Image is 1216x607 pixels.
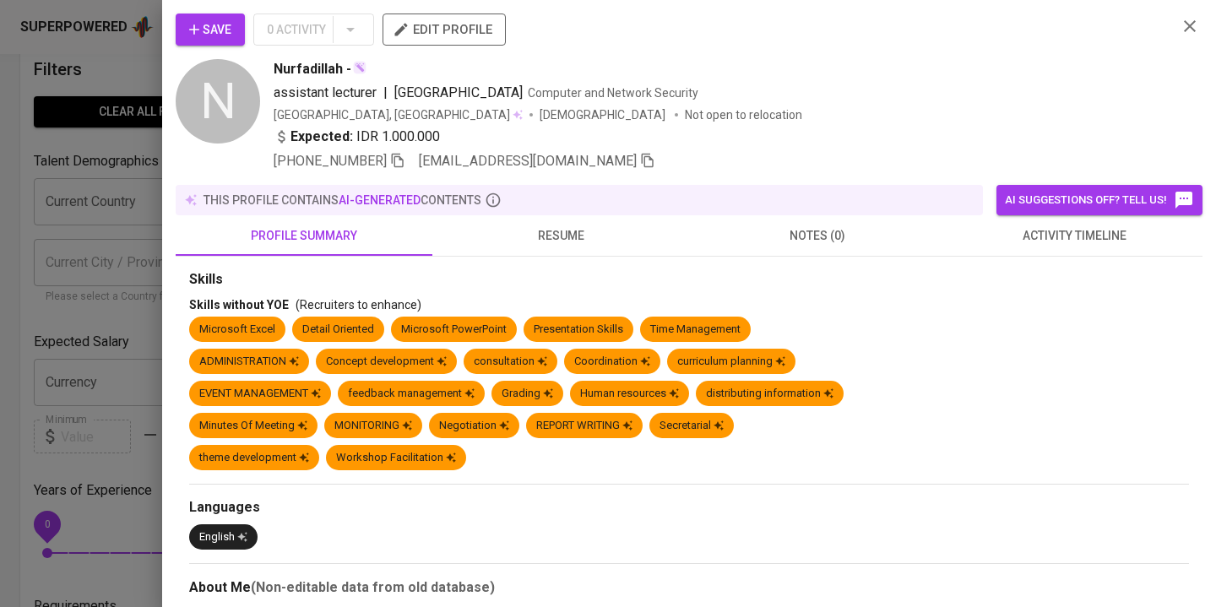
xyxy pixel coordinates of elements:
div: Secretarial [660,418,724,434]
span: (Recruiters to enhance) [296,298,421,312]
div: Human resources [580,386,679,402]
span: [DEMOGRAPHIC_DATA] [540,106,668,123]
span: resume [442,225,679,247]
button: Save [176,14,245,46]
div: Negotiation [439,418,509,434]
div: REPORT WRITING [536,418,632,434]
span: Nurfadillah - [274,59,351,79]
div: Microsoft PowerPoint [401,322,507,338]
div: Coordination [574,354,650,370]
div: N [176,59,260,144]
span: profile summary [186,225,422,247]
div: Workshop Facilitation [336,450,456,466]
div: Skills [189,270,1189,290]
span: assistant lecturer [274,84,377,100]
img: magic_wand.svg [353,61,366,74]
div: About Me [189,577,1189,598]
button: edit profile [383,14,506,46]
span: edit profile [396,19,492,41]
div: English [199,529,247,545]
div: MONITORING [334,418,412,434]
div: distributing information [706,386,833,402]
a: edit profile [383,22,506,35]
div: Minutes Of Meeting [199,418,307,434]
p: Not open to relocation [685,106,802,123]
div: curriculum planning [677,354,785,370]
div: Concept development [326,354,447,370]
div: Languages [189,498,1189,518]
span: AI suggestions off? Tell us! [1005,190,1194,210]
span: | [383,83,388,103]
span: AI-generated [339,193,421,207]
div: Grading [502,386,553,402]
div: consultation [474,354,547,370]
span: Save [189,19,231,41]
span: activity timeline [956,225,1192,247]
div: Presentation Skills [534,322,623,338]
span: Skills without YOE [189,298,289,312]
span: [GEOGRAPHIC_DATA] [394,84,523,100]
div: feedback management [348,386,475,402]
div: Microsoft Excel [199,322,275,338]
div: theme development [199,450,309,466]
p: this profile contains contents [204,192,481,209]
div: Time Management [650,322,741,338]
span: [PHONE_NUMBER] [274,153,387,169]
div: EVENT MANAGEMENT [199,386,321,402]
span: notes (0) [699,225,936,247]
div: IDR 1.000.000 [274,127,440,147]
div: [GEOGRAPHIC_DATA], [GEOGRAPHIC_DATA] [274,106,523,123]
div: Detail Oriented [302,322,374,338]
div: ADMINISTRATION [199,354,299,370]
span: Computer and Network Security [528,86,698,100]
span: [EMAIL_ADDRESS][DOMAIN_NAME] [419,153,637,169]
button: AI suggestions off? Tell us! [996,185,1202,215]
b: (Non-editable data from old database) [251,579,495,595]
b: Expected: [290,127,353,147]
